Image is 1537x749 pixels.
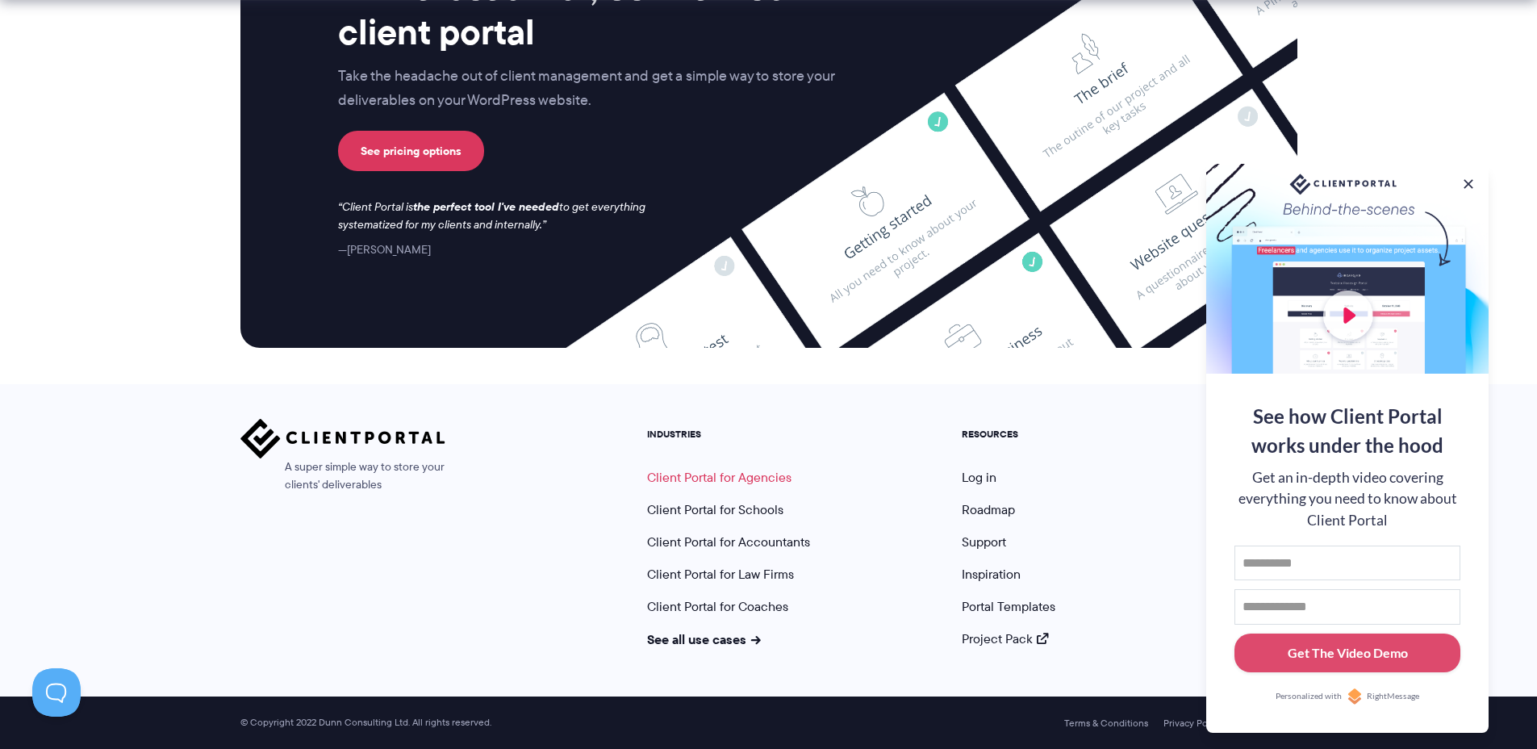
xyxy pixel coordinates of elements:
h5: RESOURCES [962,429,1055,440]
a: Roadmap [962,500,1015,519]
a: Support [962,533,1006,551]
span: RightMessage [1367,690,1419,703]
a: Client Portal for Accountants [647,533,810,551]
span: Personalized with [1276,690,1342,703]
a: Privacy Policy [1163,718,1222,729]
p: Take the headache out of client management and get a simple way to store your deliverables on you... [338,65,869,113]
div: Get The Video Demo [1288,643,1408,663]
div: See how Client Portal works under the hood [1234,402,1460,460]
a: Client Portal for Agencies [647,468,791,487]
p: Client Portal is to get everything systematized for my clients and internally. [338,199,667,234]
a: Project Pack [962,630,1049,648]
button: Get The Video Demo [1234,634,1460,673]
a: Client Portal for Schools [647,500,783,519]
iframe: Toggle Customer Support [32,668,81,717]
a: Client Portal for Coaches [647,597,788,616]
a: Portal Templates [962,597,1055,616]
a: Log in [962,468,996,487]
span: A super simple way to store your clients' deliverables [240,458,445,494]
a: Personalized withRightMessage [1234,688,1460,705]
a: See pricing options [338,131,484,171]
span: © Copyright 2022 Dunn Consulting Ltd. All rights reserved. [232,717,499,729]
img: Personalized with RightMessage [1347,688,1363,705]
div: Get an in-depth video covering everything you need to know about Client Portal [1234,467,1460,531]
h5: INDUSTRIES [647,429,810,440]
a: Inspiration [962,565,1021,584]
a: See all use cases [647,630,762,649]
a: Client Portal for Law Firms [647,565,794,584]
a: Terms & Conditions [1064,718,1148,729]
cite: [PERSON_NAME] [338,241,431,257]
strong: the perfect tool I've needed [413,198,559,215]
